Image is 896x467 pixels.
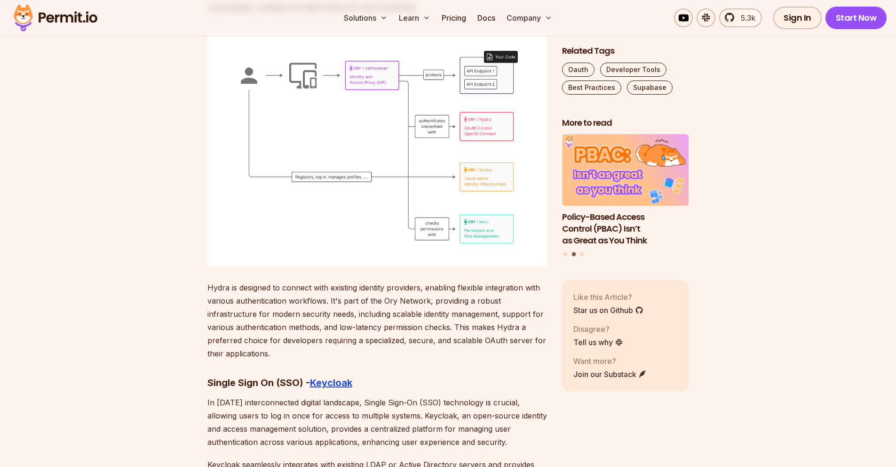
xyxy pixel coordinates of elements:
[9,2,102,34] img: Permit logo
[600,63,666,77] a: Developer Tools
[562,135,689,247] li: 2 of 3
[562,117,689,129] h2: More to read
[562,135,689,258] div: Posts
[207,281,547,360] p: Hydra is designed to connect with existing identity providers, enabling flexible integration with...
[562,211,689,246] h3: Policy-Based Access Control (PBAC) Isn’t as Great as You Think
[562,81,621,95] a: Best Practices
[340,8,391,27] button: Solutions
[627,81,673,95] a: Supabase
[573,323,623,335] p: Disagree?
[562,63,595,77] a: Oauth
[474,8,499,27] a: Docs
[207,396,547,449] p: In [DATE] interconnected digital landscape, Single Sign-On (SSO) technology is crucial, allowing ...
[207,377,310,388] strong: Single Sign On (SSO) -
[573,337,623,348] a: Tell us why
[735,12,755,24] span: 5.3k
[825,7,887,29] a: Start Now
[395,8,434,27] button: Learn
[573,291,643,303] p: Like this Article?
[310,377,352,388] a: Keycloak
[571,252,576,257] button: Go to slide 2
[563,252,567,256] button: Go to slide 1
[573,355,647,367] p: Want more?
[562,45,689,57] h2: Related Tags
[207,29,547,266] img: 1-42e65393379b7f7ddc3f9a05474f27ac.png
[438,8,470,27] a: Pricing
[503,8,556,27] button: Company
[773,7,822,29] a: Sign In
[562,135,689,206] img: Policy-Based Access Control (PBAC) Isn’t as Great as You Think
[580,252,584,256] button: Go to slide 3
[573,369,647,380] a: Join our Substack
[719,8,762,27] a: 5.3k
[562,135,689,247] a: Policy-Based Access Control (PBAC) Isn’t as Great as You ThinkPolicy-Based Access Control (PBAC) ...
[573,305,643,316] a: Star us on Github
